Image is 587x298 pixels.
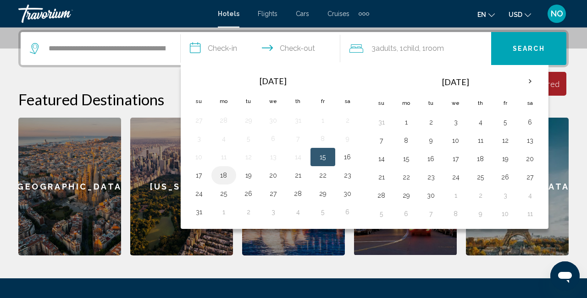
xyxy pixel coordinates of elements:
button: Day 31 [291,114,305,127]
button: Day 9 [424,134,438,147]
button: Day 16 [424,152,438,165]
button: Day 15 [399,152,414,165]
button: Day 3 [192,132,206,145]
button: Day 7 [424,207,438,220]
button: Day 3 [266,206,281,218]
span: 3 [371,42,397,55]
button: Day 24 [449,171,463,184]
button: Day 13 [523,134,537,147]
button: Extra navigation items [359,6,369,21]
button: Day 14 [291,151,305,163]
button: Day 1 [449,189,463,202]
span: en [477,11,486,18]
span: USD [509,11,522,18]
button: Day 28 [291,187,305,200]
span: , 1 [419,42,444,55]
button: Day 14 [374,152,389,165]
button: Day 9 [340,132,355,145]
iframe: Кнопка запуска окна обмена сообщениями [550,261,580,291]
button: Change currency [509,8,531,21]
button: Day 20 [523,152,537,165]
th: [DATE] [211,71,335,91]
h2: Featured Destinations [18,90,569,108]
button: Day 17 [449,152,463,165]
button: Day 11 [216,151,231,163]
button: Day 11 [473,134,488,147]
button: Day 10 [449,134,463,147]
button: Day 27 [266,187,281,200]
span: Adults [376,44,397,53]
button: Day 13 [266,151,281,163]
button: Day 30 [340,187,355,200]
button: Day 21 [291,169,305,182]
button: Day 17 [192,169,206,182]
button: Day 12 [498,134,513,147]
a: Flights [258,10,277,17]
button: Day 1 [399,116,414,129]
span: Room [426,44,444,53]
button: Day 26 [241,187,256,200]
a: Travorium [18,5,209,23]
button: Day 15 [316,151,330,163]
button: Day 31 [374,116,389,129]
button: Day 23 [340,169,355,182]
div: Search widget [21,32,566,65]
button: Day 4 [473,116,488,129]
button: Day 2 [241,206,256,218]
a: Cars [296,10,309,17]
button: Day 10 [192,151,206,163]
button: Day 25 [216,187,231,200]
button: Search [491,32,566,65]
button: Day 29 [316,187,330,200]
button: Day 1 [216,206,231,218]
button: Day 22 [399,171,414,184]
a: Hotels [218,10,239,17]
button: Day 4 [523,189,537,202]
button: Travelers: 3 adults, 1 child [340,32,491,65]
button: Day 6 [266,132,281,145]
button: Day 27 [523,171,537,184]
span: Child [403,44,419,53]
button: Day 2 [340,114,355,127]
button: Day 30 [266,114,281,127]
button: User Menu [545,4,569,23]
button: Day 28 [374,189,389,202]
button: Day 6 [340,206,355,218]
button: Next month [518,71,543,92]
button: Check in and out dates [181,32,341,65]
a: [GEOGRAPHIC_DATA] [18,118,121,255]
span: , 1 [397,42,419,55]
button: Day 2 [424,116,438,129]
button: Day 5 [241,132,256,145]
button: Day 9 [473,207,488,220]
button: Day 28 [216,114,231,127]
button: Day 5 [316,206,330,218]
button: Day 3 [449,116,463,129]
button: Day 31 [192,206,206,218]
button: Day 25 [473,171,488,184]
button: Day 18 [216,169,231,182]
button: Day 6 [399,207,414,220]
button: Day 26 [498,171,513,184]
button: Day 7 [291,132,305,145]
span: Search [513,45,545,53]
button: Day 22 [316,169,330,182]
button: Day 20 [266,169,281,182]
button: Day 23 [424,171,438,184]
button: Day 27 [192,114,206,127]
a: Cruises [327,10,349,17]
button: Day 8 [399,134,414,147]
div: [US_STATE] [130,118,233,255]
button: Day 8 [316,132,330,145]
button: Day 29 [241,114,256,127]
button: Day 4 [291,206,305,218]
button: Day 4 [216,132,231,145]
button: Day 11 [523,207,537,220]
span: NO [551,9,563,18]
button: Day 10 [498,207,513,220]
button: Day 8 [449,207,463,220]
